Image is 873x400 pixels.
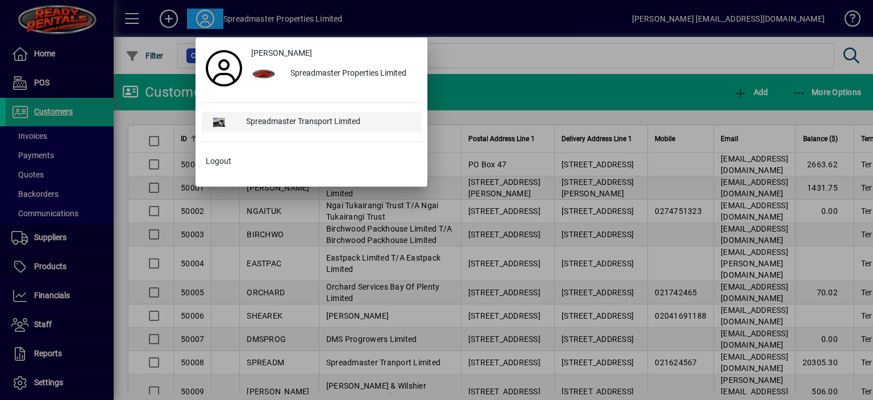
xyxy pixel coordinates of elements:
[201,151,422,172] button: Logout
[201,112,422,133] button: Spreadmaster Transport Limited
[247,43,422,64] a: [PERSON_NAME]
[237,112,422,133] div: Spreadmaster Transport Limited
[251,47,312,59] span: [PERSON_NAME]
[247,64,422,84] button: Spreadmaster Properties Limited
[281,64,422,84] div: Spreadmaster Properties Limited
[206,155,231,167] span: Logout
[201,58,247,79] a: Profile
